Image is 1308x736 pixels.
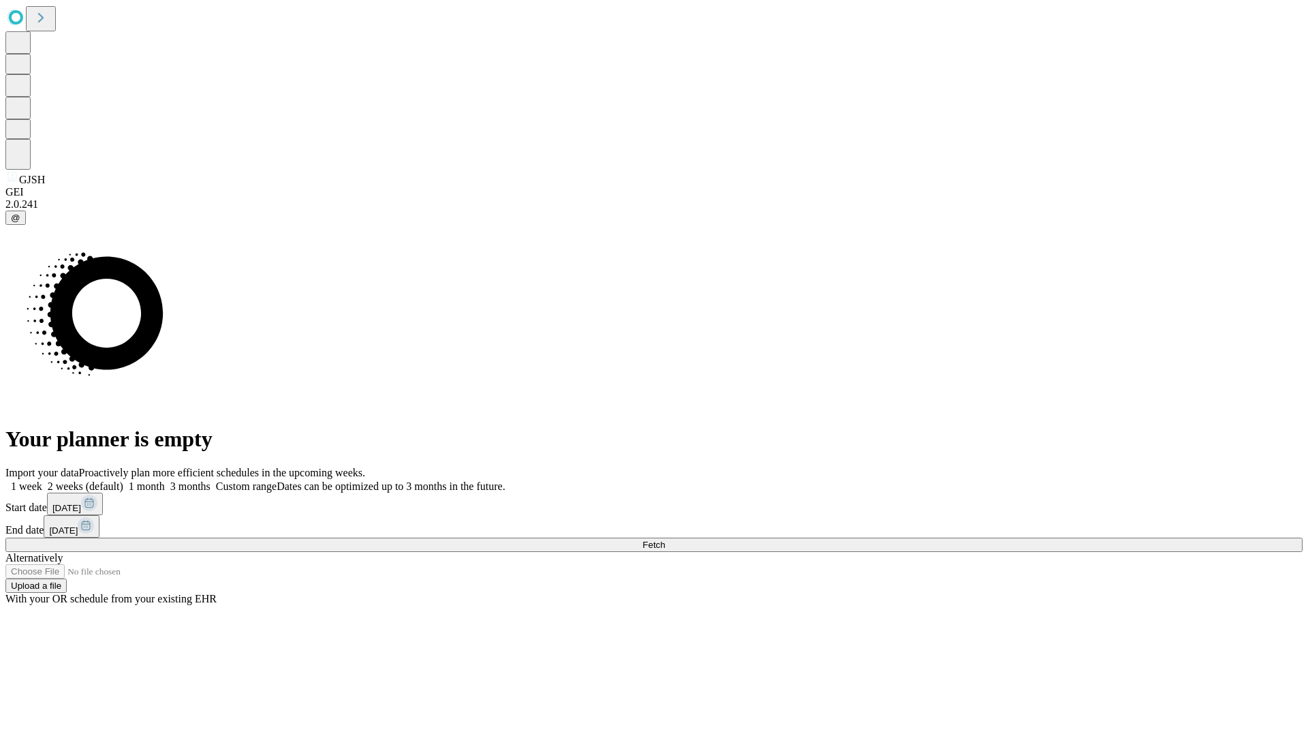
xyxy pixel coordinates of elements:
span: @ [11,213,20,223]
button: @ [5,211,26,225]
span: With your OR schedule from your existing EHR [5,593,217,604]
div: Start date [5,493,1303,515]
span: 3 months [170,480,211,492]
span: Fetch [642,540,665,550]
div: GEI [5,186,1303,198]
span: Dates can be optimized up to 3 months in the future. [277,480,505,492]
div: End date [5,515,1303,538]
span: [DATE] [49,525,78,536]
button: Fetch [5,538,1303,552]
span: 1 month [129,480,165,492]
span: Custom range [216,480,277,492]
span: 1 week [11,480,42,492]
button: Upload a file [5,579,67,593]
button: [DATE] [47,493,103,515]
h1: Your planner is empty [5,427,1303,452]
span: Alternatively [5,552,63,564]
div: 2.0.241 [5,198,1303,211]
span: Proactively plan more efficient schedules in the upcoming weeks. [79,467,365,478]
button: [DATE] [44,515,99,538]
span: Import your data [5,467,79,478]
span: [DATE] [52,503,81,513]
span: 2 weeks (default) [48,480,123,492]
span: GJSH [19,174,45,185]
